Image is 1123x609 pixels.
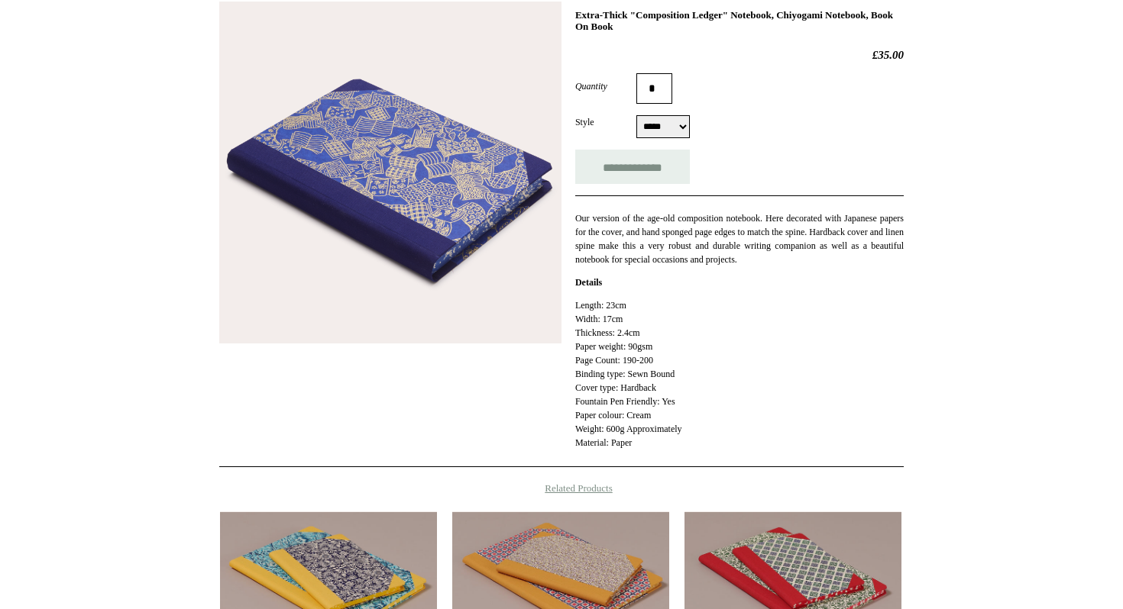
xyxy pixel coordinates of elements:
[219,2,561,343] img: Extra-Thick "Composition Ledger" Notebook, Chiyogami Notebook, Book On Book
[180,482,943,495] h4: Related Products
[575,298,904,449] p: Length: 23cm Width: 17cm Thickness: 2.4cm Paper weight: 90gsm Page Count: 190-200 Binding type: S...
[575,211,904,266] p: Our version of the age-old composition notebook. Here decorated with Japanese papers for the cove...
[575,9,904,33] h1: Extra-Thick "Composition Ledger" Notebook, Chiyogami Notebook, Book On Book
[575,115,636,129] label: Style
[575,79,636,93] label: Quantity
[575,48,904,62] h2: £35.00
[575,277,602,288] strong: Details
